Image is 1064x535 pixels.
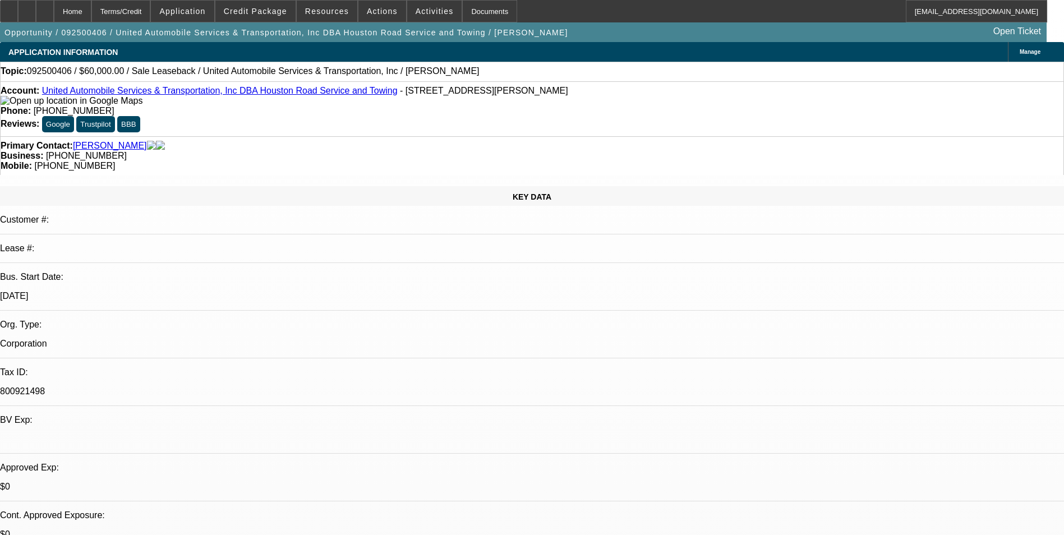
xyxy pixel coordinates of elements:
img: facebook-icon.png [147,141,156,151]
strong: Phone: [1,106,31,116]
img: Open up location in Google Maps [1,96,142,106]
a: View Google Maps [1,96,142,105]
strong: Mobile: [1,161,32,170]
strong: Reviews: [1,119,39,128]
img: linkedin-icon.png [156,141,165,151]
strong: Account: [1,86,39,95]
strong: Business: [1,151,43,160]
span: Resources [305,7,349,16]
button: Resources [297,1,357,22]
a: United Automobile Services & Transportation, Inc DBA Houston Road Service and Towing [42,86,398,95]
span: Opportunity / 092500406 / United Automobile Services & Transportation, Inc DBA Houston Road Servi... [4,28,568,37]
span: [PHONE_NUMBER] [34,161,115,170]
span: Application [159,7,205,16]
span: Manage [1020,49,1040,55]
a: Open Ticket [989,22,1045,41]
span: [PHONE_NUMBER] [46,151,127,160]
button: Credit Package [215,1,296,22]
button: Application [151,1,214,22]
span: 092500406 / $60,000.00 / Sale Leaseback / United Automobile Services & Transportation, Inc / [PER... [27,66,480,76]
span: Activities [416,7,454,16]
a: [PERSON_NAME] [73,141,147,151]
button: Trustpilot [76,116,114,132]
span: [PHONE_NUMBER] [34,106,114,116]
span: - [STREET_ADDRESS][PERSON_NAME] [400,86,568,95]
button: Activities [407,1,462,22]
strong: Primary Contact: [1,141,73,151]
button: Actions [358,1,406,22]
span: APPLICATION INFORMATION [8,48,118,57]
button: BBB [117,116,140,132]
button: Google [42,116,74,132]
span: Actions [367,7,398,16]
strong: Topic: [1,66,27,76]
span: Credit Package [224,7,287,16]
span: KEY DATA [513,192,551,201]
